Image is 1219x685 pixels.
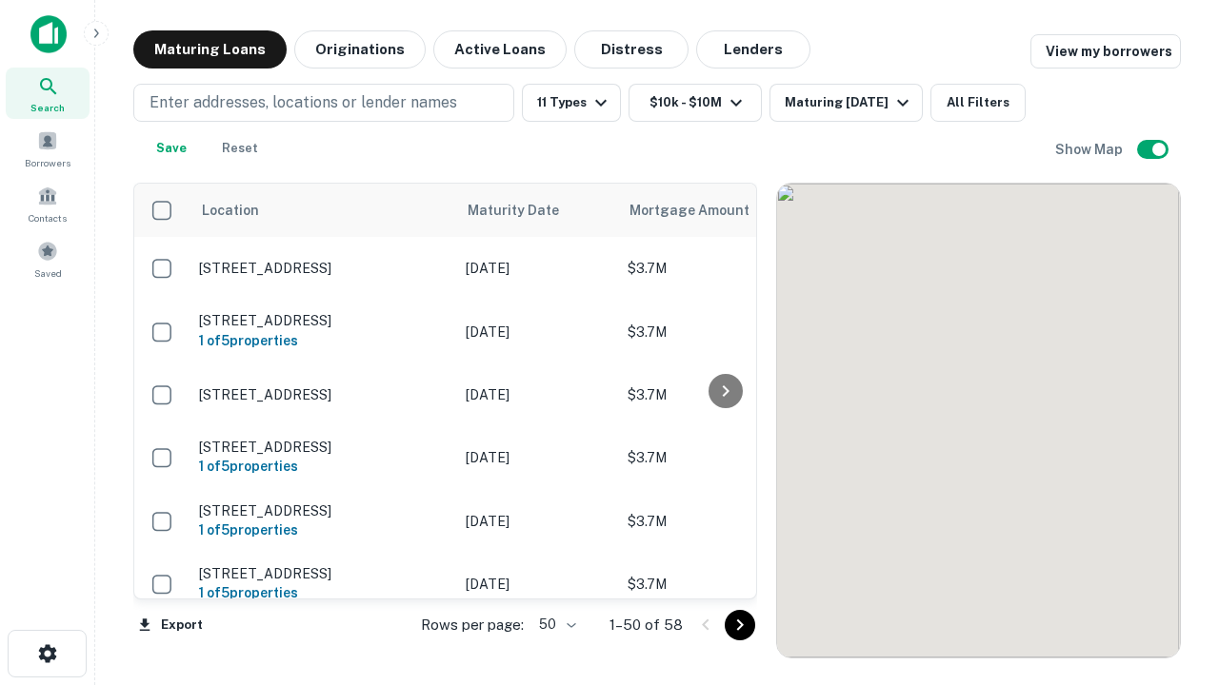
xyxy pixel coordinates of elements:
[29,210,67,225] span: Contacts
[150,91,457,114] p: Enter addresses, locations or lender names
[466,322,609,342] p: [DATE]
[466,384,609,405] p: [DATE]
[294,30,426,68] button: Originations
[199,519,447,540] h6: 1 of 5 properties
[725,610,755,640] button: Go to next page
[629,199,774,222] span: Mortgage Amount
[466,511,609,532] p: [DATE]
[190,184,456,237] th: Location
[34,265,62,281] span: Saved
[133,611,208,639] button: Export
[628,574,818,595] p: $3.7M
[30,100,65,115] span: Search
[466,574,609,595] p: [DATE]
[930,84,1026,122] button: All Filters
[199,565,447,582] p: [STREET_ADDRESS]
[210,129,270,167] button: Reset
[6,233,90,284] a: Saved
[609,614,683,636] p: 1–50 of 58
[30,15,67,53] img: capitalize-icon.png
[199,386,447,403] p: [STREET_ADDRESS]
[199,502,447,519] p: [STREET_ADDRESS]
[696,30,810,68] button: Lenders
[1124,533,1219,624] iframe: Chat Widget
[618,184,828,237] th: Mortgage Amount
[25,155,70,170] span: Borrowers
[133,30,287,68] button: Maturing Loans
[1055,139,1126,160] h6: Show Map
[628,447,818,468] p: $3.7M
[6,178,90,229] a: Contacts
[769,84,923,122] button: Maturing [DATE]
[141,129,202,167] button: Save your search to get updates of matches that match your search criteria.
[468,199,584,222] span: Maturity Date
[199,439,447,456] p: [STREET_ADDRESS]
[199,312,447,329] p: [STREET_ADDRESS]
[199,582,447,603] h6: 1 of 5 properties
[456,184,618,237] th: Maturity Date
[628,384,818,405] p: $3.7M
[522,84,621,122] button: 11 Types
[421,614,524,636] p: Rows per page:
[628,258,818,279] p: $3.7M
[201,199,259,222] span: Location
[531,611,579,638] div: 50
[6,123,90,174] a: Borrowers
[133,84,514,122] button: Enter addresses, locations or lender names
[466,258,609,279] p: [DATE]
[785,91,914,114] div: Maturing [DATE]
[1030,34,1181,68] a: View my borrowers
[433,30,567,68] button: Active Loans
[628,322,818,342] p: $3.7M
[777,184,1180,657] div: 0 0
[6,68,90,119] a: Search
[629,84,762,122] button: $10k - $10M
[574,30,689,68] button: Distress
[466,447,609,468] p: [DATE]
[199,330,447,351] h6: 1 of 5 properties
[199,456,447,477] h6: 1 of 5 properties
[628,511,818,532] p: $3.7M
[199,260,447,277] p: [STREET_ADDRESS]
